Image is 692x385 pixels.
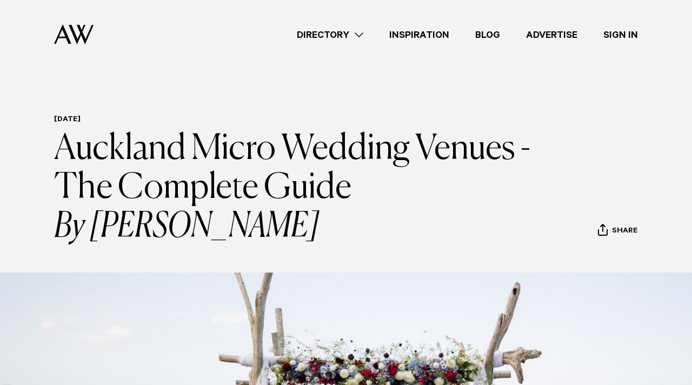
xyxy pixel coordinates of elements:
[54,208,554,247] i: By [PERSON_NAME]
[54,115,554,125] h6: [DATE]
[513,28,590,42] a: Advertise
[54,130,554,247] h1: Auckland Micro Wedding Venues - The Complete Guide
[462,28,513,42] a: Blog
[590,28,651,42] a: Sign In
[597,223,638,240] button: Share
[54,24,94,44] img: Auckland Weddings Logo
[376,28,462,42] a: Inspiration
[284,28,376,42] a: Directory
[612,227,637,237] span: Share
